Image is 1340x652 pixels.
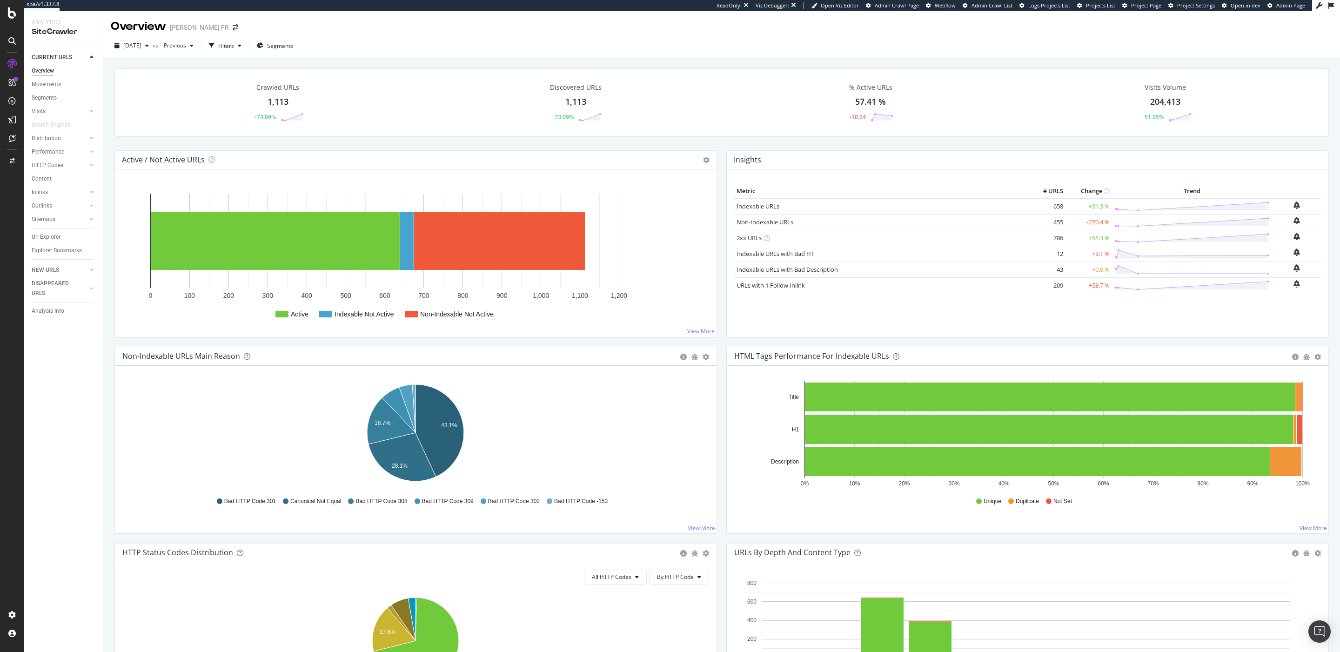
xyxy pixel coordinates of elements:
[1303,550,1310,557] div: bug
[1028,198,1065,215] td: 658
[691,550,698,557] div: bug
[811,2,859,9] a: Open Viz Editor
[254,113,276,121] div: +73.09%
[1247,480,1258,487] text: 90%
[849,83,892,92] div: % Active URLs
[32,201,87,211] a: Outlinks
[551,113,574,121] div: +73.09%
[1293,280,1300,288] div: bell-plus
[256,83,299,92] div: Crawled URLs
[32,174,96,184] a: Content
[205,38,245,53] button: Filters
[1065,230,1112,246] td: +55.3 %
[355,497,407,505] span: Bad HTTP Code 308
[496,292,508,299] text: 900
[340,292,351,299] text: 500
[734,184,1028,198] th: Metric
[821,2,859,9] span: Open Viz Editor
[223,292,234,299] text: 200
[1141,113,1164,121] div: +51.05%
[1293,249,1300,256] div: bell-plus
[218,42,234,50] div: Filters
[1077,2,1115,9] a: Projects List
[301,292,312,299] text: 400
[533,292,549,299] text: 1,000
[32,134,61,143] div: Distribution
[984,497,1001,505] span: Unique
[1028,246,1065,262] td: 12
[657,573,694,581] span: By HTTP Code
[855,96,886,108] div: 57.41 %
[32,134,87,143] a: Distribution
[32,279,87,298] a: DISAPPEARED URLS
[1065,198,1112,215] td: +31.3 %
[32,215,87,224] a: Sitemaps
[170,23,229,32] div: [PERSON_NAME] FR
[1053,497,1072,505] span: Not Set
[32,201,52,211] div: Outlinks
[1145,83,1186,92] div: Visits Volume
[32,279,79,298] div: DISAPPEARED URLS
[290,497,341,505] span: Canonical Not Equal
[32,107,46,116] div: Visits
[160,41,186,49] span: Previous
[737,202,779,210] a: Indexable URLs
[1065,184,1112,198] th: Change
[122,154,205,166] h4: Active / Not Active URLs
[1267,2,1305,9] a: Admin Page
[32,147,87,157] a: Performance
[457,292,469,299] text: 800
[32,246,96,255] a: Explorer Bookmarks
[737,218,793,226] a: Non-Indexable URLs
[898,480,910,487] text: 20%
[422,497,474,505] span: Bad HTTP Code 309
[1028,2,1070,9] span: Logs Projects List
[233,24,238,31] div: arrow-right-arrow-left
[32,80,61,89] div: Movements
[488,497,540,505] span: Bad HTTP Code 302
[1065,246,1112,262] td: +9.1 %
[1293,264,1300,272] div: bell-plus
[32,188,87,197] a: Inlinks
[32,120,80,130] a: Search Engines
[680,550,687,557] div: circle-info
[375,420,390,426] text: 16.7%
[717,2,742,9] div: ReadOnly:
[32,147,64,157] div: Performance
[111,19,166,34] div: Overview
[160,38,197,53] button: Previous
[32,232,96,242] a: Url Explorer
[565,96,586,108] div: 1,113
[1065,262,1112,277] td: +0.0 %
[149,292,153,299] text: 0
[32,265,87,275] a: NEW URLS
[1222,2,1260,9] a: Open in dev
[32,93,96,103] a: Segments
[554,497,608,505] span: Bad HTTP Code -153
[1292,550,1299,557] div: circle-info
[1303,354,1310,360] div: bug
[998,480,1009,487] text: 40%
[335,310,394,318] text: Indexable Not Active
[1122,2,1161,9] a: Project Page
[963,2,1012,9] a: Admin Crawl List
[32,161,63,170] div: HTTP Codes
[1292,354,1299,360] div: circle-info
[153,41,160,49] span: vs
[1065,214,1112,230] td: +220.4 %
[734,381,1320,489] svg: A chart.
[1112,184,1272,198] th: Trend
[32,80,96,89] a: Movements
[262,292,274,299] text: 300
[32,66,96,76] a: Overview
[1168,2,1215,9] a: Project Settings
[441,422,457,429] text: 43.1%
[32,246,82,255] div: Explorer Bookmarks
[1098,480,1109,487] text: 60%
[1131,2,1161,9] span: Project Page
[1314,550,1321,557] div: gear
[1197,480,1208,487] text: 80%
[849,480,860,487] text: 10%
[291,310,308,318] text: Active
[866,2,919,9] a: Admin Crawl Page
